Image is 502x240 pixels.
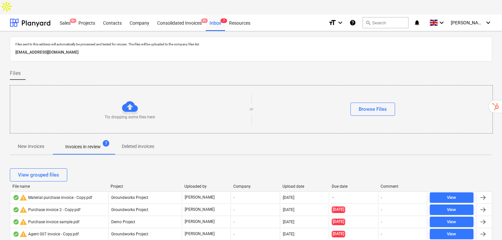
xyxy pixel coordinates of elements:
[381,195,382,200] div: -
[206,14,225,31] div: Inbox
[336,19,344,27] i: keyboard_arrow_down
[332,195,334,200] span: -
[10,85,493,133] div: Try dropping some files hereorBrowse Files
[447,206,456,214] div: View
[366,20,371,25] span: search
[105,114,155,120] p: Try dropping some files here
[359,105,387,113] div: Browse Files
[56,14,74,31] div: Sales
[12,184,105,189] div: File name
[122,143,154,150] p: Deleted invoices
[283,207,294,212] div: [DATE]
[10,69,21,77] span: Files
[56,14,74,31] a: Sales9+
[111,195,148,200] span: Groundworks Project
[74,14,99,31] a: Projects
[13,194,92,202] div: Material purchase invoice - Copy.pdf
[126,14,153,31] a: Company
[13,230,79,238] div: Agent 007 invoice - Copy.pdf
[363,17,408,28] button: Search
[185,219,215,225] p: [PERSON_NAME]
[185,231,215,237] p: [PERSON_NAME]
[111,220,135,224] span: Demo Project
[15,42,487,46] p: Files sent to this address will automatically be processed and tested for viruses. The files will...
[381,207,382,212] div: -
[332,219,345,225] span: [DATE]
[349,19,356,27] i: Knowledge base
[206,14,225,31] a: Inbox7
[447,230,456,238] div: View
[332,206,345,213] span: [DATE]
[231,217,280,227] div: -
[10,168,67,181] button: View grouped files
[184,184,228,189] div: Uploaded by
[231,204,280,215] div: -
[13,218,79,226] div: Purchase invoice sample.pdf
[332,184,376,189] div: Due date
[15,49,487,56] p: [EMAIL_ADDRESS][DOMAIN_NAME]
[381,220,382,224] div: -
[451,20,484,25] span: [PERSON_NAME]
[430,204,473,215] button: View
[283,220,294,224] div: [DATE]
[233,184,277,189] div: Company
[328,19,336,27] i: format_size
[103,140,109,147] span: 7
[153,14,206,31] div: Consolidated Invoices
[282,184,326,189] div: Upload date
[13,206,80,214] div: Purchase invoice 2 - Copy.pdf
[19,206,27,214] span: warning
[430,217,473,227] button: View
[283,232,294,236] div: [DATE]
[185,195,215,200] p: [PERSON_NAME]
[18,143,44,150] p: New invoices
[250,107,253,112] p: or
[153,14,206,31] a: Consolidated Invoices9+
[19,218,27,226] span: warning
[65,143,101,150] p: Invoices in review
[283,195,294,200] div: [DATE]
[225,14,254,31] a: Resources
[430,229,473,239] button: View
[447,194,456,202] div: View
[111,184,179,189] div: Project
[201,18,208,23] span: 9+
[13,207,19,212] div: OCR finished
[220,18,227,23] span: 7
[231,229,280,239] div: -
[484,19,492,27] i: keyboard_arrow_down
[438,19,446,27] i: keyboard_arrow_down
[18,171,59,179] div: View grouped files
[332,231,345,237] span: [DATE]
[13,195,19,200] div: OCR finished
[111,232,148,236] span: Groundworks Project
[111,207,148,212] span: Groundworks Project
[13,231,19,237] div: OCR finished
[19,194,27,202] span: warning
[99,14,126,31] a: Contacts
[13,219,19,225] div: OCR finished
[414,19,420,27] i: notifications
[231,192,280,203] div: -
[447,218,456,226] div: View
[70,18,76,23] span: 9+
[430,192,473,203] button: View
[350,103,395,116] button: Browse Files
[19,230,27,238] span: warning
[185,207,215,212] p: [PERSON_NAME]
[381,184,425,189] div: Comment
[381,232,382,236] div: -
